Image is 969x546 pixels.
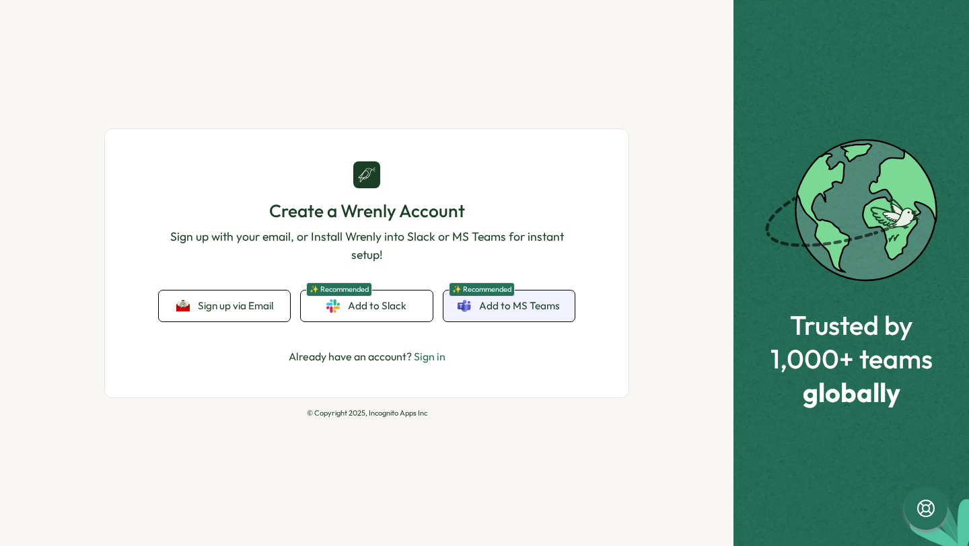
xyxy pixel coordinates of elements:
p: Sign up with your email, or Install Wrenly into Slack or MS Teams for instant setup! [159,228,575,264]
span: Trusted by [770,310,933,340]
span: 1,000+ teams [770,344,933,373]
a: ✨ RecommendedAdd to MS Teams [443,290,575,321]
span: Add to Slack [348,299,406,313]
a: Sign in [414,350,445,363]
button: Sign up via Email [159,290,290,321]
span: globally [770,377,933,407]
a: ✨ RecommendedAdd to Slack [301,290,432,321]
span: ✨ Recommended [449,282,515,297]
span: Sign up via Email [198,300,273,312]
p: Already have an account? [289,348,445,365]
span: Add to MS Teams [479,299,560,313]
p: © Copyright 2025, Incognito Apps Inc [104,409,629,418]
span: ✨ Recommended [306,282,372,297]
h1: Create a Wrenly Account [159,199,575,223]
